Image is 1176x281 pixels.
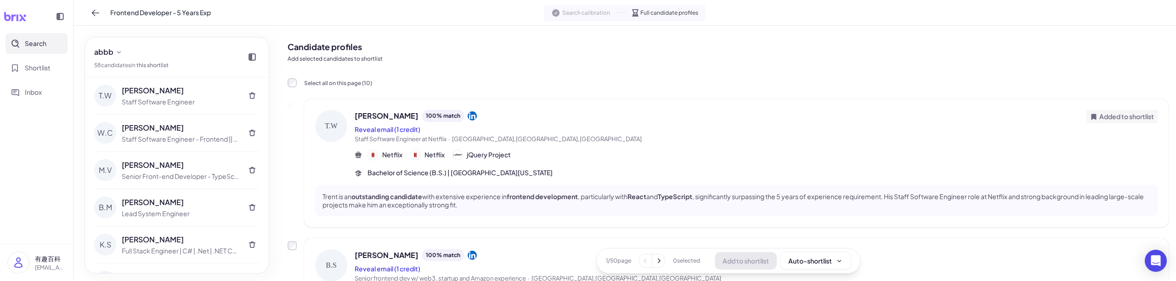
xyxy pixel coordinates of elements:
[6,82,68,103] button: Inbox
[507,192,578,201] strong: frontend development
[122,160,239,171] div: [PERSON_NAME]
[90,45,126,59] button: abbb
[94,122,116,144] div: W.C
[355,264,420,274] button: Reveal email (1 credit)
[288,241,297,250] label: Add to shortlist
[122,234,239,245] div: [PERSON_NAME]
[322,192,1150,209] p: Trent is an with extensive experience in , particularly with and , significantly surpassing the 5...
[467,150,511,160] span: jQuery Project
[355,250,418,261] span: [PERSON_NAME]
[94,159,116,181] div: M.V
[6,33,68,54] button: Search
[35,254,66,264] p: 有趣百科
[122,246,239,256] div: Full Stack Engineer | C# | .Net | .NET Core | SQL Server | Vue | JavaScript | HTML | CSS | REST API
[288,55,1169,63] p: Add selected candidates to shortlist
[422,249,464,261] div: 100 % match
[422,110,464,122] div: 100 % match
[288,40,1169,53] h2: Candidate profiles
[122,97,239,107] div: Staff Software Engineer
[411,150,420,160] img: 公司logo
[628,192,646,201] strong: React
[355,110,418,121] span: [PERSON_NAME]
[562,9,610,17] span: Search calibration
[288,102,297,111] label: Already in shortlist
[94,46,113,57] span: abbb
[6,57,68,78] button: Shortlist
[110,8,211,17] span: Frontend Developer - 5 Years Exp
[136,62,169,69] a: this shortlist
[122,122,239,133] div: [PERSON_NAME]
[94,196,116,218] div: B.M
[355,135,447,143] span: Staff Software Engineer at Netflix
[122,85,239,96] div: [PERSON_NAME]
[1145,250,1167,272] div: Open Intercom Messenger
[25,63,51,73] span: Shortlist
[452,135,642,143] span: [GEOGRAPHIC_DATA],[GEOGRAPHIC_DATA],[GEOGRAPHIC_DATA]
[122,209,239,218] div: Lead System Engineer
[367,168,553,178] span: Bachelor of Science (B.S.) | [GEOGRAPHIC_DATA][US_STATE]
[673,257,700,265] span: 0 selected
[304,80,372,86] span: Select all on this page ( 10 )
[351,192,422,201] strong: outstanding candidate
[658,192,692,201] strong: TypeScript
[315,110,347,142] div: T.W
[640,9,698,17] span: Full candidate profiles
[788,256,843,265] div: Auto-shortlist
[35,264,66,272] p: [EMAIL_ADDRESS][DOMAIN_NAME]
[448,135,450,143] span: ·
[25,39,46,48] span: Search
[424,150,445,160] span: Netflix
[94,234,116,256] div: K.S
[122,197,239,208] div: [PERSON_NAME]
[94,85,116,107] div: T.W
[382,150,402,160] span: Netflix
[606,257,631,265] span: 1 / 50 page
[288,78,297,87] input: Select all on this page (10)
[355,125,420,134] button: Reveal email (1 credit)
[1099,112,1154,121] span: Added to shortlist
[780,252,851,270] button: Auto-shortlist
[368,150,378,160] img: 公司logo
[8,252,29,273] img: user_logo.png
[122,134,239,144] div: Staff Software Engineer - Frontend || React / Redux / GraphQL
[25,87,42,97] span: Inbox
[94,61,169,69] div: 58 candidate s in
[453,150,462,160] img: 公司logo
[122,172,239,181] div: Senior Front-end Developer - TypeScript, React, Next.js, Azure DevOps Services and Docker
